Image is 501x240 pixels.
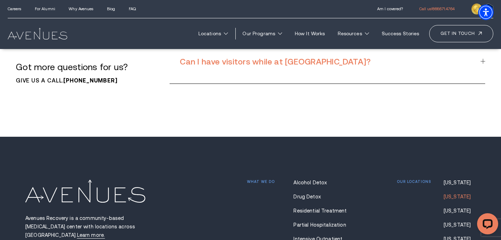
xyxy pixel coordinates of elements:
a: For Alumni [35,7,55,11]
a: Careers [8,7,21,11]
p: Avenues Recovery is a community-based [MEDICAL_DATA] center with locations across [GEOGRAPHIC_DATA]. [25,214,163,239]
div: Accessibility Menu [478,5,494,20]
a: Get in touch [429,25,493,42]
a: Resources [333,27,374,40]
span: 866.671.4764 [432,7,454,11]
a: How It Works [290,27,329,40]
a: Our Programs [238,27,287,40]
a: Residential Treatment [293,208,350,214]
h3: Can I have visitors while at [GEOGRAPHIC_DATA]? [180,57,473,67]
p: Got more questions for us? [16,62,136,72]
a: Partial Hospitalization [293,222,350,228]
a: call 866-671-4764 [63,77,117,84]
p: Our locations [397,180,431,184]
a: Alcohol Detox [293,180,350,185]
p: What we do [247,180,275,184]
a: Success Stories [377,27,424,40]
a: Avenues Recovery is a community-based drug and alcohol rehabilitation center with locations acros... [77,232,105,238]
a: Why Avenues [69,7,93,11]
a: Am I covered? [377,7,403,11]
a: [US_STATE] [444,194,476,199]
a: Drug Detox [293,194,350,199]
a: call 866.671.4764 [419,7,455,11]
a: [US_STATE] [444,180,476,185]
a: FAQ [129,7,136,11]
a: [US_STATE] [444,208,476,214]
a: Locations [194,27,233,40]
p: Give us a call. [16,77,136,84]
img: clock [471,4,482,14]
img: Avenues Logo [25,180,145,203]
a: [US_STATE] [444,222,476,228]
a: Blog [107,7,115,11]
iframe: LiveChat chat widget [471,210,501,240]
